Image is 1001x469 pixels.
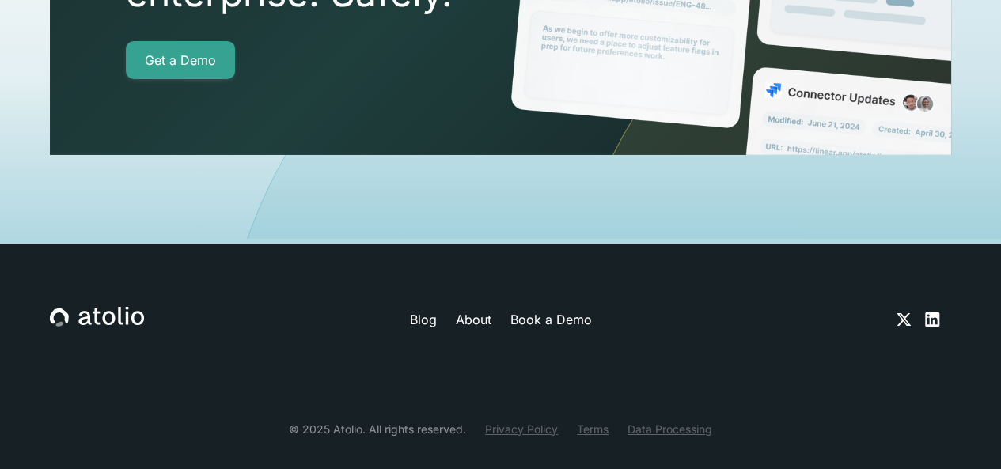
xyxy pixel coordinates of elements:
div: © 2025 Atolio. All rights reserved. [289,421,466,437]
a: About [455,310,491,329]
a: Get a Demo [126,41,235,79]
a: Data Processing [628,421,712,437]
a: Book a Demo [510,310,591,329]
a: Terms [577,421,609,437]
a: Privacy Policy [485,421,558,437]
a: Blog [409,310,436,329]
